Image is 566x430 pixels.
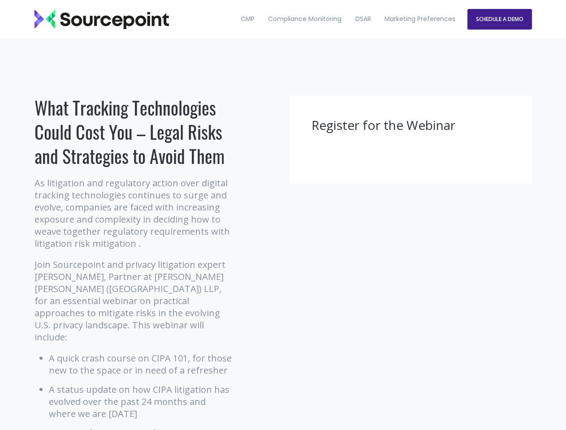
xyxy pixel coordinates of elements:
[35,258,234,343] p: Join Sourcepoint and privacy litigation expert [PERSON_NAME], Partner at [PERSON_NAME] [PERSON_NA...
[311,117,510,134] h3: Register for the Webinar
[49,383,234,420] li: A status update on how CIPA litigation has evolved over the past 24 months and where we are [DATE]
[49,352,234,376] li: A quick crash course on CIPA 101, for those new to the space or in need of a refresher
[35,95,234,168] h1: What Tracking Technologies Could Cost You – Legal Risks and Strategies to Avoid Them
[467,9,532,30] a: SCHEDULE A DEMO
[35,177,234,249] p: As litigation and regulatory action over digital tracking technologies continues to surge and evo...
[35,9,169,29] img: Sourcepoint_logo_black_transparent (2)-2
